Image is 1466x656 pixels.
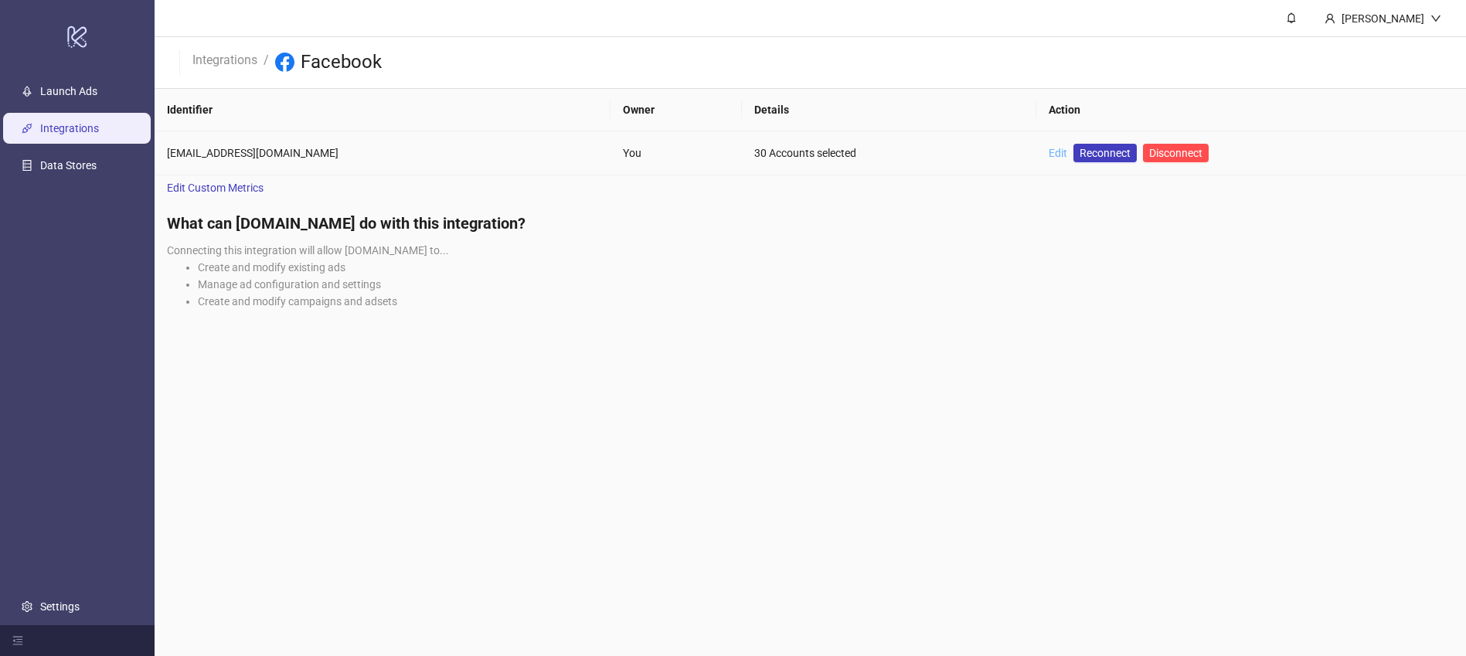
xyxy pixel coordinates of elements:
a: Integrations [40,122,99,134]
a: Integrations [189,50,260,67]
span: user [1325,13,1335,24]
a: Data Stores [40,159,97,172]
th: Details [742,89,1036,131]
a: Reconnect [1073,144,1137,162]
button: Disconnect [1143,144,1209,162]
th: Owner [611,89,742,131]
th: Action [1036,89,1466,131]
li: Manage ad configuration and settings [198,276,1454,293]
a: Edit [1049,147,1067,159]
div: 30 Accounts selected [754,144,1024,161]
h3: Facebook [301,50,382,75]
span: down [1430,13,1441,24]
span: Edit Custom Metrics [167,179,264,196]
li: Create and modify campaigns and adsets [198,293,1454,310]
h4: What can [DOMAIN_NAME] do with this integration? [167,212,1454,234]
span: Reconnect [1080,144,1131,161]
div: You [623,144,730,161]
div: [EMAIL_ADDRESS][DOMAIN_NAME] [167,144,598,161]
li: / [264,50,269,75]
span: Connecting this integration will allow [DOMAIN_NAME] to... [167,244,449,257]
th: Identifier [155,89,611,131]
li: Create and modify existing ads [198,259,1454,276]
div: [PERSON_NAME] [1335,10,1430,27]
a: Edit Custom Metrics [155,175,276,200]
a: Launch Ads [40,85,97,97]
span: menu-fold [12,635,23,646]
a: Settings [40,600,80,613]
span: bell [1286,12,1297,23]
span: Disconnect [1149,147,1202,159]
